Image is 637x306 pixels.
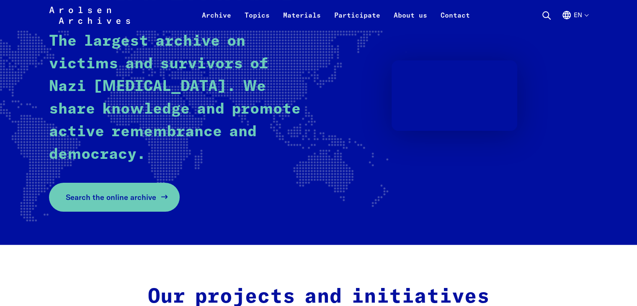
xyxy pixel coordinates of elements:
button: English, language selection [562,10,588,30]
a: Archive [195,10,238,30]
nav: Primary [195,5,477,25]
a: Topics [238,10,276,30]
a: Search the online archive [49,183,180,212]
a: Materials [276,10,328,30]
a: About us [387,10,434,30]
a: Contact [434,10,477,30]
a: Participate [328,10,387,30]
p: The largest archive on victims and survivors of Nazi [MEDICAL_DATA]. We share knowledge and promo... [49,30,304,166]
span: Search the online archive [66,192,156,203]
